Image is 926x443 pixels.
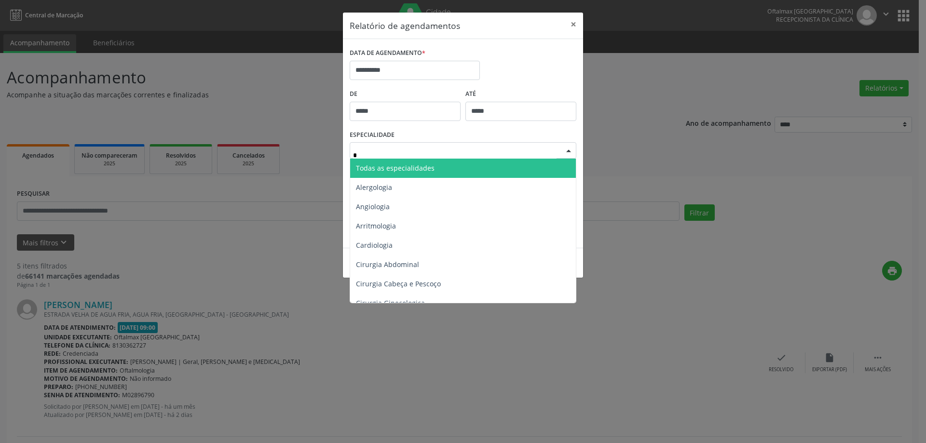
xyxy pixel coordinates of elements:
span: Angiologia [356,202,390,211]
label: DATA DE AGENDAMENTO [350,46,425,61]
label: ESPECIALIDADE [350,128,395,143]
span: Cirurgia Ginecologica [356,298,425,308]
span: Todas as especialidades [356,163,435,173]
span: Cardiologia [356,241,393,250]
span: Arritmologia [356,221,396,230]
label: ATÉ [465,87,576,102]
span: Cirurgia Cabeça e Pescoço [356,279,441,288]
span: Alergologia [356,183,392,192]
span: Cirurgia Abdominal [356,260,419,269]
h5: Relatório de agendamentos [350,19,460,32]
label: De [350,87,461,102]
button: Close [564,13,583,36]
